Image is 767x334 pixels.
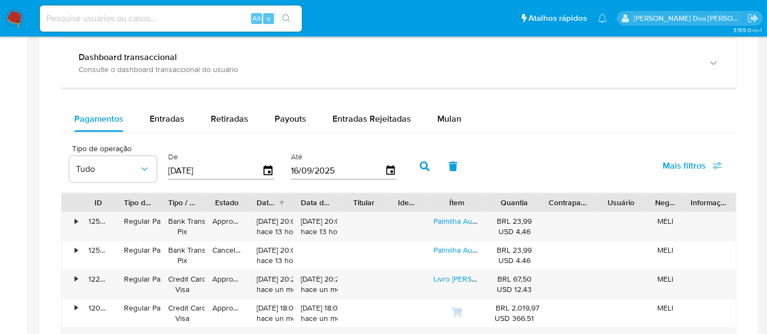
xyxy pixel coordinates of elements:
span: Alt [252,13,261,23]
span: Atalhos rápidos [528,13,587,24]
button: search-icon [275,11,298,26]
a: Notificações [598,14,607,23]
p: renato.lopes@mercadopago.com.br [634,13,744,23]
a: Sair [747,13,759,24]
input: Pesquise usuários ou casos... [40,11,302,26]
span: s [267,13,270,23]
span: 3.159.0-rc-1 [733,26,762,34]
